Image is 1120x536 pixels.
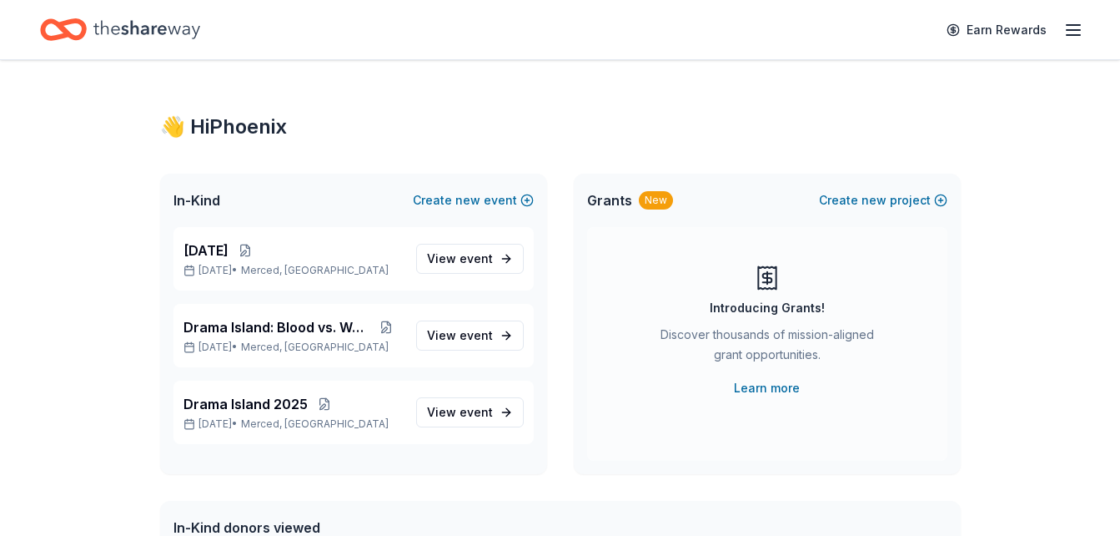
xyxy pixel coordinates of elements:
[183,341,403,354] p: [DATE] •
[416,321,524,351] a: View event
[819,190,947,210] button: Createnewproject
[173,190,220,210] span: In-Kind
[241,341,389,354] span: Merced, [GEOGRAPHIC_DATA]
[455,190,480,210] span: new
[654,325,881,372] div: Discover thousands of mission-aligned grant opportunities.
[183,317,371,337] span: Drama Island: Blood vs. Water
[587,190,632,210] span: Grants
[937,15,1057,45] a: Earn Rewards
[861,190,886,210] span: new
[460,328,493,342] span: event
[710,298,825,318] div: Introducing Grants!
[460,251,493,265] span: event
[183,240,229,260] span: [DATE]
[183,394,308,414] span: Drama Island 2025
[40,10,200,49] a: Home
[413,190,534,210] button: Createnewevent
[427,402,493,422] span: View
[183,417,403,431] p: [DATE] •
[160,114,961,140] div: 👋 Hi Phoenix
[639,191,673,210] div: New
[241,264,389,277] span: Merced, [GEOGRAPHIC_DATA]
[241,417,389,431] span: Merced, [GEOGRAPHIC_DATA]
[416,397,524,427] a: View event
[427,249,493,269] span: View
[416,244,524,274] a: View event
[183,264,403,277] p: [DATE] •
[427,326,493,346] span: View
[460,405,493,419] span: event
[734,378,800,398] a: Learn more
